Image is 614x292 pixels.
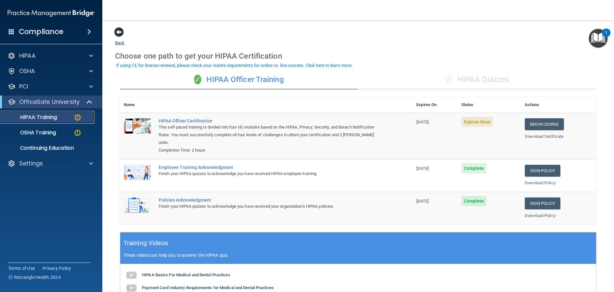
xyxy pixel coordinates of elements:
p: These videos can help you to answer the HIPAA quiz [123,253,593,258]
h5: Training Videos [123,238,168,249]
button: Open Resource Center, 1 new notification [589,29,608,48]
div: Employee Training Acknowledgment [159,165,381,170]
a: HIPAA [8,52,93,60]
span: [DATE] [416,166,429,171]
span: Complete [461,163,487,173]
div: 1 [605,33,607,41]
a: Download Policy [525,180,555,185]
div: Choose one path to get your HIPAA Certification [115,47,601,65]
a: Begin Course [525,118,564,130]
p: OfficeSafe University [19,98,80,106]
a: Sign Policy [525,165,560,177]
p: OSHA Training [4,129,56,136]
img: warning-circle.0cc9ac19.png [74,129,82,137]
a: Download Policy [525,213,555,218]
h4: Compliance [19,27,63,36]
a: Back [115,33,124,45]
a: HIPAA Officer Certification [159,118,381,123]
th: Name [120,97,155,113]
a: Privacy Policy [43,265,71,271]
button: If using CE for license renewal, please check your state's requirements for online vs. live cours... [115,62,354,69]
div: Completion Time: 2 hours [159,146,381,154]
p: HIPAA Training [4,114,57,121]
th: Expires On [413,97,457,113]
div: HIPAA Quizzes [358,70,596,89]
span: ✓ [445,75,453,84]
th: Actions [521,97,596,113]
a: OfficeSafe University [8,98,93,106]
a: Download Certificate [525,134,563,139]
img: warning-circle.0cc9ac19.png [74,113,82,121]
p: Continuing Education [4,145,91,151]
span: Expires Soon [461,117,493,127]
div: This self-paced training is divided into four (4) modules based on the HIPAA, Privacy, Security, ... [159,123,381,146]
a: OSHA [8,67,93,75]
p: OSHA [19,67,35,75]
th: Status [458,97,521,113]
div: Policies Acknowledgment [159,197,381,203]
p: Settings [19,160,43,167]
span: Ⓒ Rectangle Health 2024 [8,274,61,280]
a: PCI [8,83,93,90]
p: PCI [19,83,28,90]
span: ✓ [194,75,201,84]
b: HIPAA Basics For Medical and Dental Practices [142,272,230,277]
img: PMB logo [8,7,95,20]
p: HIPAA [19,52,35,60]
img: gray_youtube_icon.38fcd6cc.png [125,269,138,282]
span: Complete [461,196,487,206]
a: Settings [8,160,93,167]
div: Finish your HIPAA quizzes to acknowledge you have received HIPAA employee training. [159,170,381,178]
div: If using CE for license renewal, please check your state's requirements for online vs. live cours... [116,63,353,68]
a: Sign Policy [525,197,560,209]
iframe: Drift Widget Chat Controller [503,246,606,272]
div: Finish your HIPAA quizzes to acknowledge you have received your organization’s HIPAA policies. [159,203,381,210]
b: Payment Card Industry Requirements for Medical and Dental Practices [142,285,274,290]
span: [DATE] [416,199,429,204]
span: [DATE] [416,120,429,124]
a: Terms of Use [8,265,35,271]
div: HIPAA Officer Training [120,70,358,89]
